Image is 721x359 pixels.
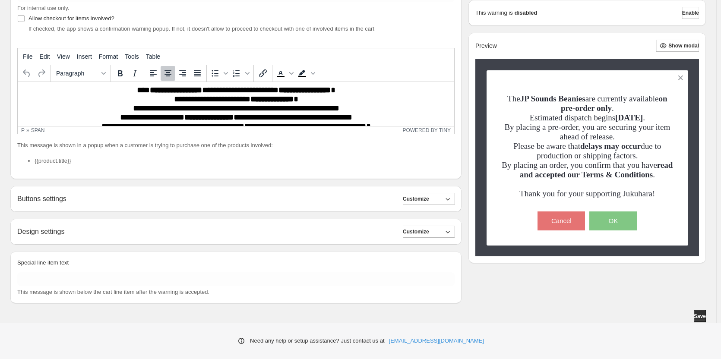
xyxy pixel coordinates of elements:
span: Tools [125,53,139,60]
span: View [57,53,70,60]
span: . Estimated dispatch begins [530,104,643,122]
p: This warning is [475,9,513,17]
li: {{product.title}} [35,157,455,165]
span: Show modal [668,42,699,49]
button: Italic [127,66,142,81]
span: Format [99,53,118,60]
button: Show modal [656,40,699,52]
button: Justify [190,66,205,81]
button: Enable [682,7,699,19]
button: Bold [113,66,127,81]
span: are currently available [585,94,659,103]
button: OK [589,211,637,230]
div: p [21,127,25,133]
div: Numbered list [230,66,252,81]
span: read and accepted our Terms & Conditions [520,161,673,179]
button: Insert/edit link [256,66,270,81]
span: This message is shown below the cart line item after the warning is accepted. [17,289,209,295]
h2: Preview [475,42,497,50]
p: This message is shown in a popup when a customer is trying to purchase one of the products involved: [17,141,455,150]
div: » [26,127,29,133]
div: Bullet list [209,66,230,81]
span: Table [146,53,160,60]
span: Allow checkout for items involved? [28,15,114,22]
button: Customize [403,226,455,238]
span: If checked, the app shows a confirmation warning popup. If not, it doesn't allow to proceed to ch... [28,25,374,32]
span: Customize [403,195,429,202]
h2: Design settings [17,227,64,236]
span: By placing an order, you confirm that you have [502,161,657,170]
button: Customize [403,193,455,205]
div: Text color [274,66,296,81]
div: span [31,127,45,133]
span: Enable [682,9,699,16]
span: File [23,53,33,60]
button: Align right [175,66,190,81]
span: By placing a pre-order, you are securing your item ahead of release. Please be aware that [504,123,670,151]
span: Save [694,313,706,320]
span: For internal use only. [17,5,69,11]
a: Powered by Tiny [402,127,451,133]
span: Edit [40,53,50,60]
span: . [643,113,645,122]
span: Paragraph [56,70,98,77]
span: Thank you for your supporting Jukuhara! [519,189,655,198]
span: . [653,170,655,179]
a: [EMAIL_ADDRESS][DOMAIN_NAME] [389,337,484,345]
button: Formats [53,66,109,81]
span: Special line item text [17,259,69,266]
span: Customize [403,228,429,235]
button: Cancel [538,211,585,230]
iframe: Rich Text Area [18,82,454,126]
span: due to production or shipping factors. [537,142,661,160]
span: The [507,94,585,103]
strong: [DATE] [615,113,643,122]
button: Redo [34,66,49,81]
strong: disabled [515,9,538,17]
div: Background color [296,66,317,81]
span: delays may occur [580,142,641,151]
h2: Buttons settings [17,195,66,203]
body: Rich Text Area. Press ALT-0 for help. [3,3,433,67]
span: on pre-order only [561,94,667,113]
button: Align left [146,66,161,81]
span: Insert [77,53,92,60]
strong: JP Sounds Beanies [520,94,585,103]
button: Save [694,310,706,322]
button: Undo [19,66,34,81]
button: Align center [161,66,175,81]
